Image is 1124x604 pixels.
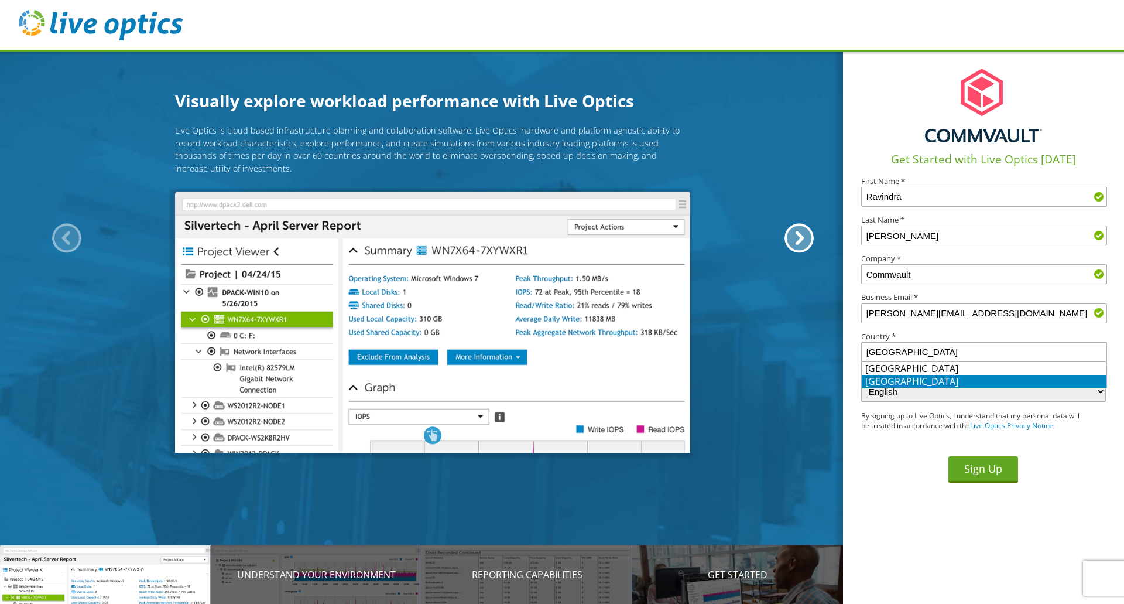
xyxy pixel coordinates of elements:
[861,294,1106,301] label: Business Email *
[175,124,690,175] p: Live Optics is cloud based infrastructure planning and collaboration software. Live Optics' hardw...
[632,568,843,582] p: Get Started
[861,411,1081,431] p: By signing up to Live Optics, I understand that my personal data will be treated in accordance wi...
[862,375,1106,388] li: [GEOGRAPHIC_DATA]
[925,62,1042,149] img: cA5QzfPAaeUAAAAASUVORK5CYII=
[861,178,1106,185] label: First Name *
[862,362,1106,375] li: [GEOGRAPHIC_DATA]
[421,568,632,582] p: Reporting Capabilities
[861,216,1106,224] label: Last Name *
[861,255,1106,262] label: Company *
[848,151,1119,168] h1: Get Started with Live Optics [DATE]
[19,10,183,40] img: live_optics_svg.svg
[211,568,421,582] p: Understand your environment
[175,88,690,113] h1: Visually explore workload performance with Live Optics
[948,456,1018,483] button: Sign Up
[970,421,1053,431] a: Live Optics Privacy Notice
[175,192,690,453] img: Introducing Live Optics
[861,333,1106,340] label: Country *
